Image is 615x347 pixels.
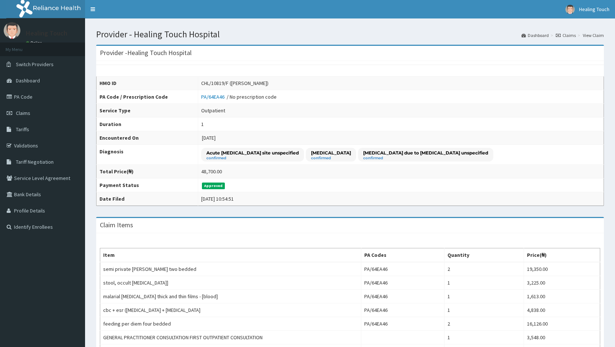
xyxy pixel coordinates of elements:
[201,195,234,203] div: [DATE] 10:54:51
[100,222,133,228] h3: Claim Items
[16,61,54,68] span: Switch Providers
[361,290,445,303] td: PA/64EA46
[445,331,524,344] td: 1
[100,290,361,303] td: malarial [MEDICAL_DATA] thick and thin films - [blood]
[445,317,524,331] td: 2
[201,107,225,114] div: Outpatient
[4,22,20,39] img: User Image
[97,90,198,104] th: PA Code / Prescription Code
[565,5,575,14] img: User Image
[97,178,198,192] th: Payment Status
[96,30,604,39] h1: Provider - Healing Touch Hospital
[100,317,361,331] td: feeding per diem four bedded
[201,93,227,100] a: PA/64EA46
[524,317,600,331] td: 16,126.00
[579,6,609,13] span: Healing Touch
[16,126,29,133] span: Tariffs
[97,131,198,145] th: Encountered On
[556,32,576,38] a: Claims
[583,32,604,38] a: View Claim
[97,145,198,165] th: Diagnosis
[361,303,445,317] td: PA/64EA46
[521,32,549,38] a: Dashboard
[16,159,54,165] span: Tariff Negotiation
[524,248,600,262] th: Price(₦)
[524,331,600,344] td: 3,548.00
[97,165,198,178] th: Total Price(₦)
[361,276,445,290] td: PA/64EA46
[445,303,524,317] td: 1
[97,76,198,90] th: HMO ID
[97,104,198,118] th: Service Type
[97,118,198,131] th: Duration
[100,262,361,276] td: semi private [PERSON_NAME] two bedded
[100,248,361,262] th: Item
[206,156,299,160] small: confirmed
[201,93,277,101] div: / No prescription code
[100,331,361,344] td: GENERAL PRACTITIONER CONSULTATION FIRST OUTPATIENT CONSULTATION
[524,262,600,276] td: 19,350.00
[201,79,268,87] div: CHL/10819/F ([PERSON_NAME])
[100,276,361,290] td: stool, occult [MEDICAL_DATA]]
[202,135,216,141] span: [DATE]
[100,303,361,317] td: cbc + esr ([MEDICAL_DATA] + [MEDICAL_DATA]
[311,150,351,156] p: [MEDICAL_DATA]
[524,303,600,317] td: 4,838.00
[361,317,445,331] td: PA/64EA46
[363,150,488,156] p: [MEDICAL_DATA] due to [MEDICAL_DATA] unspecified
[445,276,524,290] td: 1
[16,77,40,84] span: Dashboard
[100,50,192,56] h3: Provider - Healing Touch Hospital
[445,290,524,303] td: 1
[311,156,351,160] small: confirmed
[361,262,445,276] td: PA/64EA46
[201,120,204,128] div: 1
[524,290,600,303] td: 1,613.00
[363,156,488,160] small: confirmed
[26,40,44,45] a: Online
[26,30,67,37] p: Healing Touch
[16,110,30,116] span: Claims
[445,262,524,276] td: 2
[206,150,299,156] p: Acute [MEDICAL_DATA] site unspecified
[445,248,524,262] th: Quantity
[97,192,198,206] th: Date Filed
[524,276,600,290] td: 3,225.00
[202,183,225,189] span: Approved
[361,248,445,262] th: PA Codes
[201,168,222,175] div: 48,700.00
